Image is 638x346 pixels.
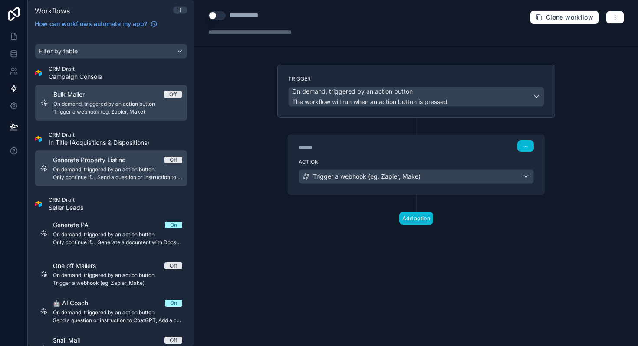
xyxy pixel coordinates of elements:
button: Clone workflow [530,10,599,24]
a: How can workflows automate my app? [31,20,161,28]
span: On demand, triggered by an action button [292,87,413,96]
span: Clone workflow [546,13,593,21]
span: How can workflows automate my app? [35,20,147,28]
span: The workflow will run when an action button is pressed [292,98,447,105]
button: Add action [399,212,433,225]
span: Workflows [35,7,70,15]
span: Trigger a webhook (eg. Zapier, Make) [313,172,421,181]
button: On demand, triggered by an action buttonThe workflow will run when an action button is pressed [288,87,544,107]
label: Action [299,159,534,166]
button: Trigger a webhook (eg. Zapier, Make) [299,169,534,184]
label: Trigger [288,75,544,82]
